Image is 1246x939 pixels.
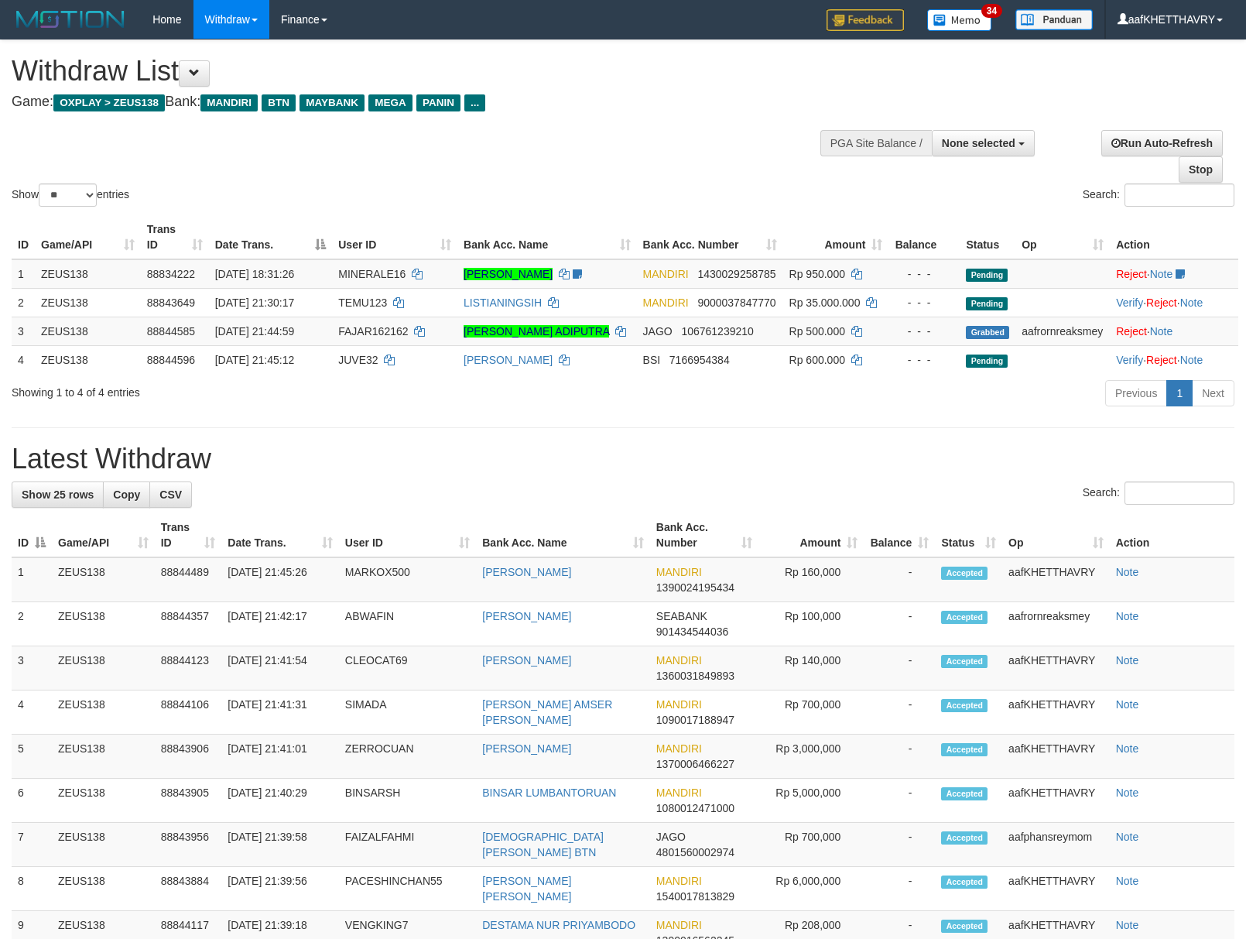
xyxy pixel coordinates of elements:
td: BINSARSH [339,779,476,823]
a: LISTIANINGSIH [464,296,542,309]
td: Rp 700,000 [758,823,864,867]
span: MANDIRI [643,296,689,309]
td: aafrornreaksmey [1002,602,1110,646]
span: [DATE] 18:31:26 [215,268,294,280]
th: Game/API: activate to sort column ascending [35,215,141,259]
td: Rp 5,000,000 [758,779,864,823]
th: Status: activate to sort column ascending [935,513,1002,557]
td: [DATE] 21:39:56 [221,867,339,911]
span: ... [464,94,485,111]
th: Amount: activate to sort column ascending [758,513,864,557]
a: Verify [1116,354,1143,366]
td: aafKHETTHAVRY [1002,557,1110,602]
label: Show entries [12,183,129,207]
span: MANDIRI [643,268,689,280]
td: - [864,823,935,867]
span: Rp 950.000 [789,268,845,280]
a: DESTAMA NUR PRIYAMBODO [482,919,635,931]
td: aafphansreymom [1002,823,1110,867]
span: Accepted [941,831,988,845]
img: panduan.png [1015,9,1093,30]
th: Date Trans.: activate to sort column ascending [221,513,339,557]
div: - - - [895,266,953,282]
a: Stop [1179,156,1223,183]
td: ZEUS138 [52,735,155,779]
a: Verify [1116,296,1143,309]
span: Accepted [941,787,988,800]
td: - [864,735,935,779]
td: 88844123 [155,646,222,691]
a: Previous [1105,380,1167,406]
td: aafrornreaksmey [1015,317,1110,345]
td: ZEUS138 [52,557,155,602]
a: BINSAR LUMBANTORUAN [482,786,616,799]
span: Rp 35.000.000 [789,296,861,309]
th: Game/API: activate to sort column ascending [52,513,155,557]
th: Bank Acc. Name: activate to sort column ascending [457,215,637,259]
span: MANDIRI [656,742,702,755]
td: · · [1110,345,1238,374]
span: Pending [966,297,1008,310]
h1: Withdraw List [12,56,815,87]
label: Search: [1083,183,1234,207]
a: Reject [1116,325,1147,338]
img: MOTION_logo.png [12,8,129,31]
td: Rp 3,000,000 [758,735,864,779]
span: Copy 901434544036 to clipboard [656,625,728,638]
span: OXPLAY > ZEUS138 [53,94,165,111]
td: - [864,602,935,646]
span: 34 [981,4,1002,18]
span: MANDIRI [656,698,702,711]
td: aafKHETTHAVRY [1002,779,1110,823]
span: Copy 1390024195434 to clipboard [656,581,734,594]
span: PANIN [416,94,460,111]
a: Reject [1146,296,1177,309]
a: Copy [103,481,150,508]
a: [PERSON_NAME] [482,654,571,667]
th: Bank Acc. Number: activate to sort column ascending [650,513,758,557]
td: ZEUS138 [52,691,155,735]
th: User ID: activate to sort column ascending [339,513,476,557]
td: - [864,557,935,602]
a: Reject [1116,268,1147,280]
div: - - - [895,295,953,310]
span: None selected [942,137,1015,149]
input: Search: [1124,481,1234,505]
span: Rp 600.000 [789,354,845,366]
span: MANDIRI [656,875,702,887]
td: - [864,867,935,911]
td: [DATE] 21:45:26 [221,557,339,602]
span: Grabbed [966,326,1009,339]
a: [PERSON_NAME] AMSER [PERSON_NAME] [482,698,612,726]
span: MANDIRI [656,786,702,799]
a: Note [1116,786,1139,799]
div: Showing 1 to 4 of 4 entries [12,379,508,400]
th: Date Trans.: activate to sort column descending [209,215,333,259]
a: Reject [1146,354,1177,366]
td: 88843884 [155,867,222,911]
th: ID [12,215,35,259]
a: Note [1116,831,1139,843]
span: Copy 7166954384 to clipboard [669,354,730,366]
td: Rp 6,000,000 [758,867,864,911]
td: [DATE] 21:42:17 [221,602,339,646]
div: PGA Site Balance / [820,130,932,156]
th: Trans ID: activate to sort column ascending [141,215,209,259]
td: [DATE] 21:40:29 [221,779,339,823]
span: JAGO [656,831,686,843]
a: Note [1116,919,1139,931]
a: Show 25 rows [12,481,104,508]
span: 88844585 [147,325,195,338]
span: Pending [966,269,1008,282]
td: ZEUS138 [52,779,155,823]
td: Rp 160,000 [758,557,864,602]
span: Copy 1370006466227 to clipboard [656,758,734,770]
td: CLEOCAT69 [339,646,476,691]
td: 5 [12,735,52,779]
td: 7 [12,823,52,867]
td: [DATE] 21:41:01 [221,735,339,779]
td: · [1110,259,1238,289]
td: ZEUS138 [35,317,141,345]
span: Accepted [941,699,988,712]
td: 88843906 [155,735,222,779]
